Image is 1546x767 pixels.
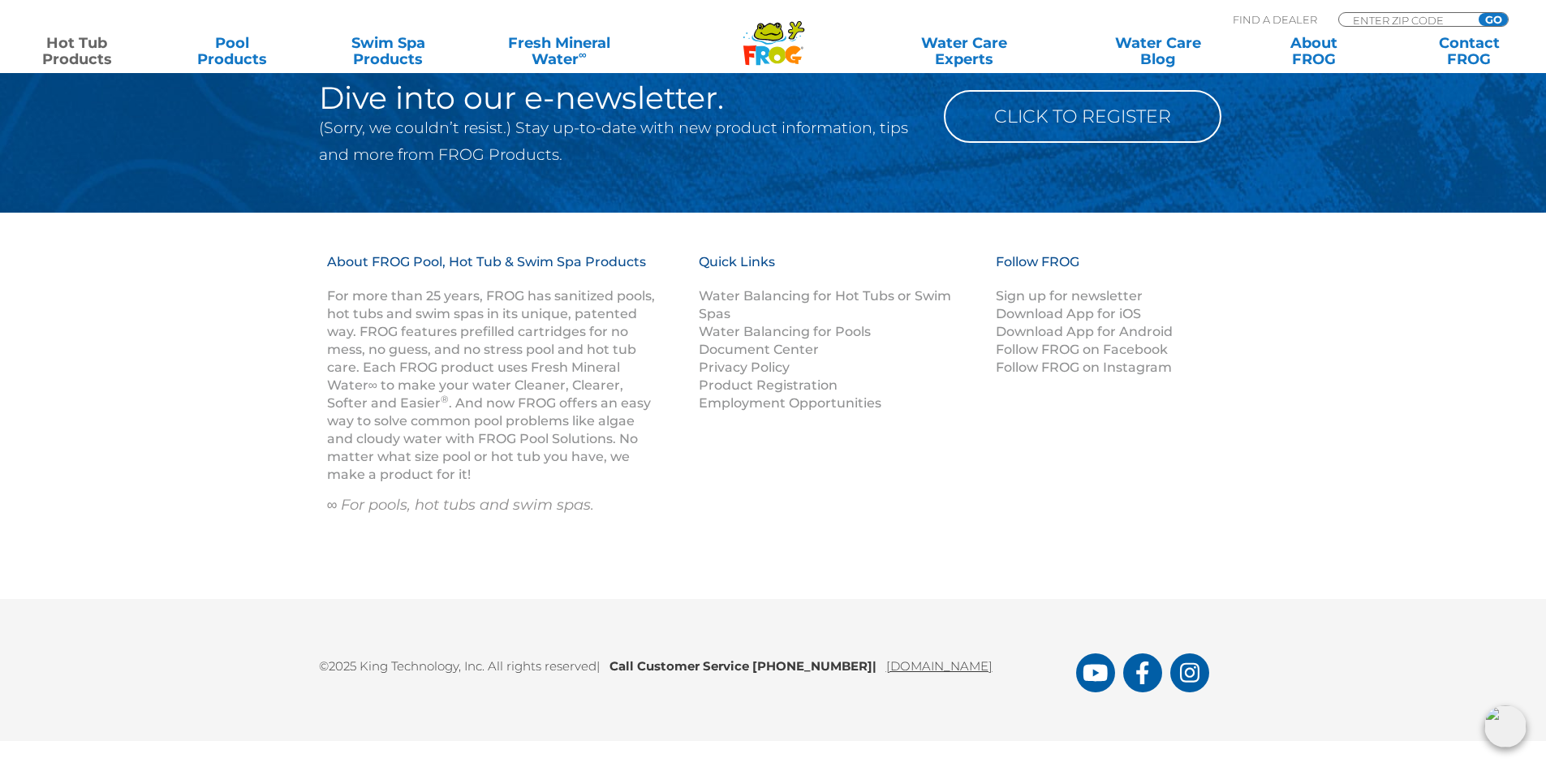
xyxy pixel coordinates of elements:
[483,35,635,67] a: Fresh MineralWater∞
[596,658,600,674] span: |
[699,395,881,411] a: Employment Opportunities
[1170,653,1209,692] a: FROG Products Instagram Page
[996,306,1141,321] a: Download App for iOS
[699,253,976,287] h3: Quick Links
[327,253,658,287] h3: About FROG Pool, Hot Tub & Swim Spa Products
[1351,13,1461,27] input: Zip Code Form
[1253,35,1374,67] a: AboutFROG
[866,35,1062,67] a: Water CareExperts
[172,35,293,67] a: PoolProducts
[609,658,886,674] b: Call Customer Service [PHONE_NUMBER]
[319,114,919,168] p: (Sorry, we couldn’t resist.) Stay up-to-date with new product information, tips and more from FRO...
[886,658,993,674] a: [DOMAIN_NAME]
[327,496,595,514] em: ∞ For pools, hot tubs and swim spas.
[328,35,449,67] a: Swim SpaProducts
[16,35,137,67] a: Hot TubProducts
[699,377,838,393] a: Product Registration
[699,342,819,357] a: Document Center
[996,360,1172,375] a: Follow FROG on Instagram
[996,324,1173,339] a: Download App for Android
[319,648,1076,676] p: ©2025 King Technology, Inc. All rights reserved
[327,287,658,484] p: For more than 25 years, FROG has sanitized pools, hot tubs and swim spas in its unique, patented ...
[1409,35,1530,67] a: ContactFROG
[699,288,951,321] a: Water Balancing for Hot Tubs or Swim Spas
[319,82,919,114] h2: Dive into our e-newsletter.
[699,360,790,375] a: Privacy Policy
[996,342,1168,357] a: Follow FROG on Facebook
[579,48,587,61] sup: ∞
[996,253,1199,287] h3: Follow FROG
[1076,653,1115,692] a: FROG Products You Tube Page
[1123,653,1162,692] a: FROG Products Facebook Page
[872,658,876,674] span: |
[996,288,1143,304] a: Sign up for newsletter
[441,393,449,405] sup: ®
[699,324,871,339] a: Water Balancing for Pools
[1233,12,1317,27] p: Find A Dealer
[1097,35,1218,67] a: Water CareBlog
[944,90,1221,143] a: Click to Register
[1479,13,1508,26] input: GO
[1484,705,1527,748] img: openIcon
